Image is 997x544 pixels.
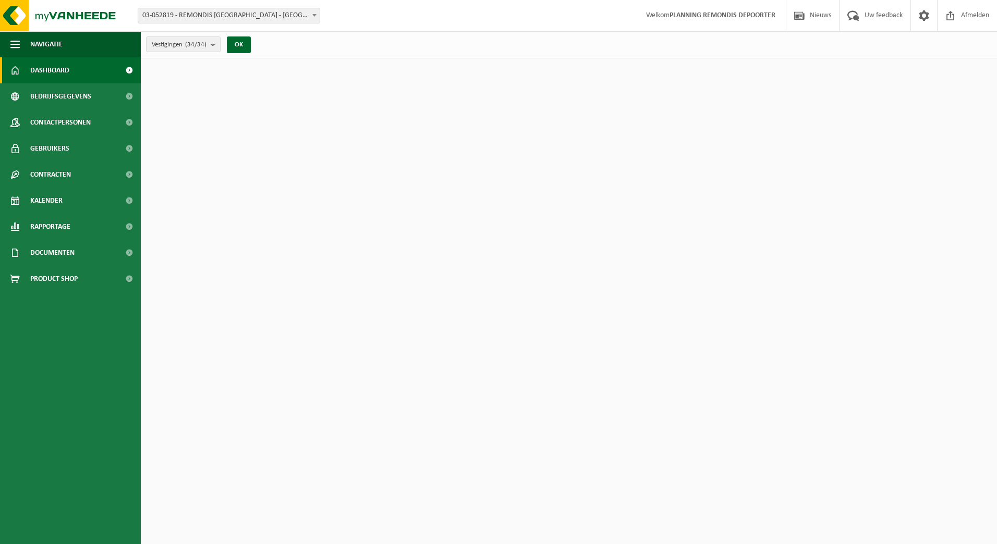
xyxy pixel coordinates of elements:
span: Vestigingen [152,37,206,53]
span: Documenten [30,240,75,266]
span: Navigatie [30,31,63,57]
span: Contactpersonen [30,109,91,135]
button: Vestigingen(34/34) [146,36,221,52]
span: Product Shop [30,266,78,292]
strong: PLANNING REMONDIS DEPOORTER [670,11,775,19]
span: 03-052819 - REMONDIS WEST-VLAANDEREN - OOSTENDE [138,8,320,23]
span: Gebruikers [30,135,69,162]
button: OK [227,36,251,53]
span: Rapportage [30,214,70,240]
span: Contracten [30,162,71,188]
span: Bedrijfsgegevens [30,83,91,109]
count: (34/34) [185,41,206,48]
span: Dashboard [30,57,69,83]
span: 03-052819 - REMONDIS WEST-VLAANDEREN - OOSTENDE [138,8,320,23]
span: Kalender [30,188,63,214]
